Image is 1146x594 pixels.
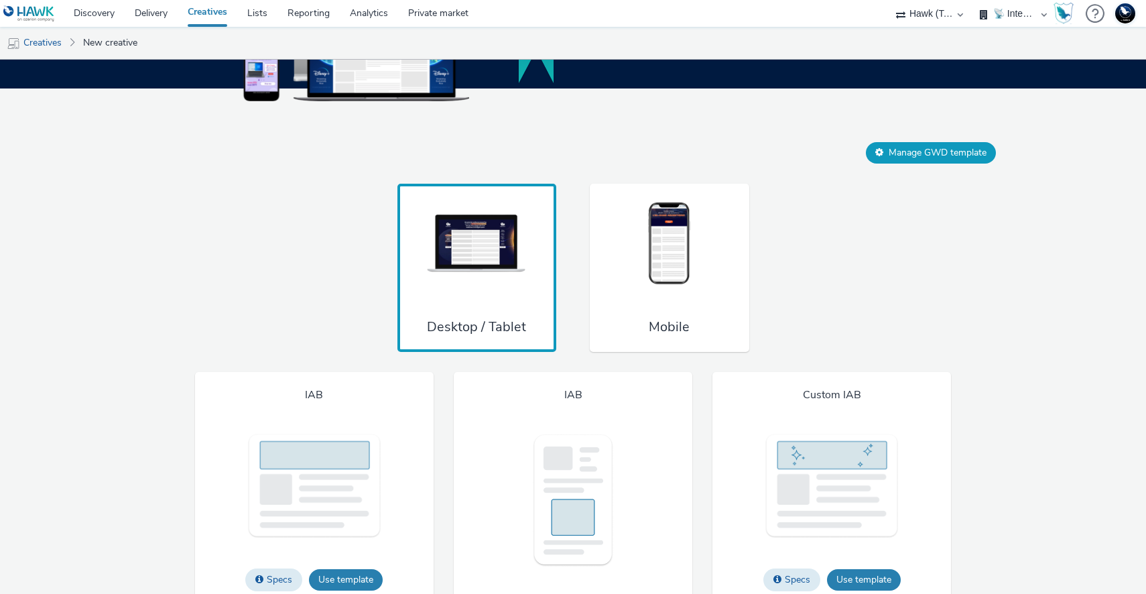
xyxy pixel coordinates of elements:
a: New creative [76,27,144,59]
img: thumbnail of rich media template [765,433,899,538]
button: Specs [763,569,820,591]
h3: Mobile [649,318,690,336]
img: Support Hawk [1115,3,1135,23]
h4: IAB [305,388,323,403]
img: thumbnail of rich media template [247,433,381,538]
button: Use template [827,569,901,591]
img: Hawk Academy [1054,3,1074,24]
img: undefined Logo [3,5,55,22]
img: thumbnail of rich media mobile type [619,200,720,288]
button: Manage GWD template [866,142,996,164]
img: thumbnail of rich media desktop type [426,200,527,288]
a: Hawk Academy [1054,3,1079,24]
button: Use template [309,569,383,591]
h3: Desktop / Tablet [427,318,526,336]
h4: Custom IAB [803,388,861,403]
img: thumbnail of rich media template [532,433,614,567]
button: Specs [245,569,302,591]
img: mobile [7,37,20,50]
h4: IAB [564,388,582,403]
